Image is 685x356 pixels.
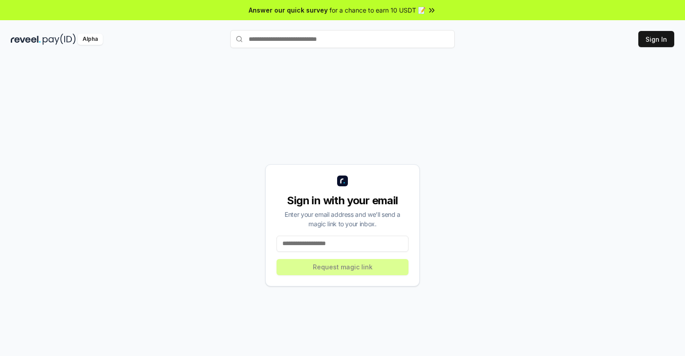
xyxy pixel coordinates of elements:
[329,5,426,15] span: for a chance to earn 10 USDT 📝
[277,193,408,208] div: Sign in with your email
[638,31,674,47] button: Sign In
[43,34,76,45] img: pay_id
[11,34,41,45] img: reveel_dark
[277,210,408,229] div: Enter your email address and we’ll send a magic link to your inbox.
[78,34,103,45] div: Alpha
[337,176,348,186] img: logo_small
[249,5,328,15] span: Answer our quick survey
